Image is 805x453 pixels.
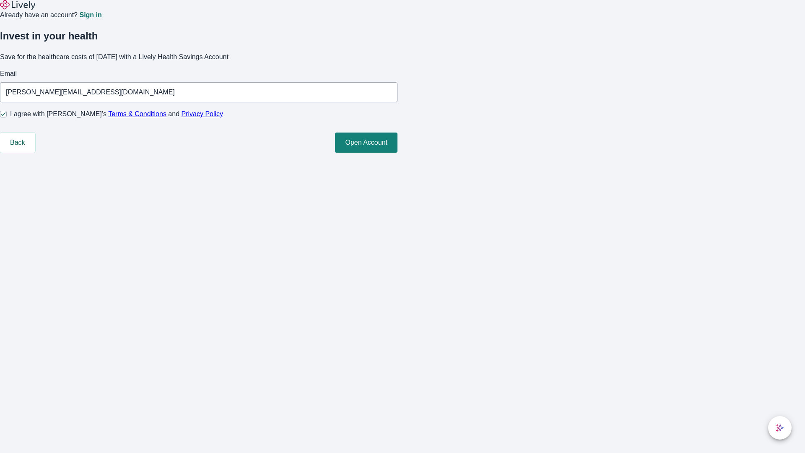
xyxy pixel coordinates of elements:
button: Open Account [335,133,397,153]
svg: Lively AI Assistant [776,424,784,432]
button: chat [768,416,792,440]
a: Privacy Policy [182,110,223,117]
a: Sign in [79,12,101,18]
a: Terms & Conditions [108,110,166,117]
span: I agree with [PERSON_NAME]’s and [10,109,223,119]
